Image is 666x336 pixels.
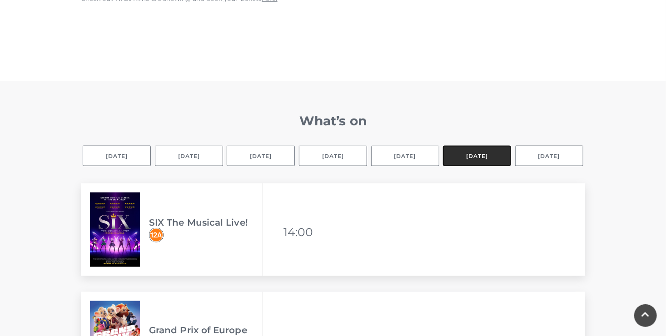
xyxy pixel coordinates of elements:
button: [DATE] [515,146,583,166]
li: 14:00 [283,221,315,243]
button: [DATE] [227,146,295,166]
button: [DATE] [371,146,439,166]
button: [DATE] [299,146,367,166]
h3: SIX The Musical Live! [149,217,263,228]
button: [DATE] [155,146,223,166]
h3: Grand Prix of Europe [149,325,263,336]
button: [DATE] [83,146,151,166]
button: [DATE] [443,146,511,166]
h2: What’s on [81,113,585,128]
